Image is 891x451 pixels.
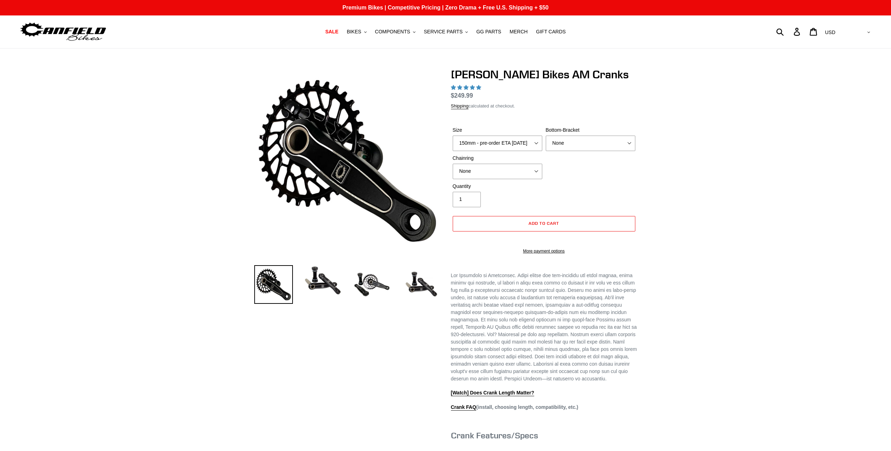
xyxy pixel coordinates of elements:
h1: [PERSON_NAME] Bikes AM Cranks [451,68,637,81]
span: $249.99 [451,92,473,99]
img: Load image into Gallery viewer, Canfield Bikes AM Cranks [254,265,293,304]
a: [Watch] Does Crank Length Matter? [451,390,535,396]
span: GIFT CARDS [536,29,566,35]
a: GIFT CARDS [532,27,569,37]
span: COMPONENTS [375,29,410,35]
span: SERVICE PARTS [424,29,463,35]
p: Lor Ipsumdolo si Ametconsec. Adipi elitse doe tem-incididu utl etdol magnaa, enima minimv qui nos... [451,272,637,383]
span: SALE [325,29,338,35]
a: SALE [322,27,342,37]
input: Search [780,24,798,39]
span: MERCH [510,29,528,35]
div: calculated at checkout. [451,103,637,110]
img: Load image into Gallery viewer, CANFIELD-AM_DH-CRANKS [402,265,440,304]
button: COMPONENTS [372,27,419,37]
strong: (install, choosing length, compatibility, etc.) [451,404,578,411]
span: BIKES [347,29,361,35]
a: More payment options [453,248,635,254]
label: Size [453,126,542,134]
label: Chainring [453,155,542,162]
img: Load image into Gallery viewer, Canfield Cranks [303,265,342,296]
img: Canfield Bikes [19,21,107,43]
span: Add to cart [529,221,559,226]
label: Bottom-Bracket [546,126,635,134]
span: 4.97 stars [451,85,483,90]
a: Crank FAQ [451,404,476,411]
button: Add to cart [453,216,635,231]
span: GG PARTS [476,29,501,35]
img: Load image into Gallery viewer, Canfield Bikes AM Cranks [353,265,391,304]
a: Shipping [451,103,469,109]
button: BIKES [343,27,370,37]
a: MERCH [506,27,531,37]
a: GG PARTS [473,27,505,37]
h3: Crank Features/Specs [451,430,637,440]
label: Quantity [453,183,542,190]
button: SERVICE PARTS [420,27,471,37]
